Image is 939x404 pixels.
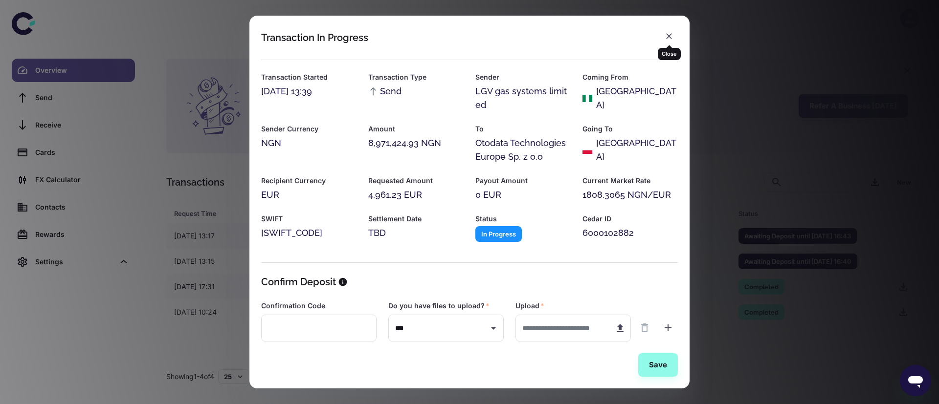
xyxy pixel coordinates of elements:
[475,72,571,83] h6: Sender
[487,321,500,335] button: Open
[475,188,571,202] div: 0 EUR
[368,124,464,134] h6: Amount
[658,48,681,60] div: Close
[368,188,464,202] div: 4,961.23 EUR
[261,301,325,311] label: Confirmation Code
[596,85,678,112] div: [GEOGRAPHIC_DATA]
[475,85,571,112] div: LGV gas systems limited
[582,72,678,83] h6: Coming From
[582,124,678,134] h6: Going To
[475,124,571,134] h6: To
[368,226,464,240] div: TBD
[261,85,357,98] div: [DATE] 13:39
[261,32,368,43] div: Transaction In Progress
[596,136,678,164] div: [GEOGRAPHIC_DATA]
[368,136,464,150] div: 8,971,424.93 NGN
[582,213,678,224] h6: Cedar ID
[368,213,464,224] h6: Settlement Date
[582,188,678,202] div: 1808.3065 NGN/EUR
[261,72,357,83] h6: Transaction Started
[638,353,678,377] button: Save
[261,213,357,224] h6: SWIFT
[368,85,402,98] span: Send
[475,213,571,224] h6: Status
[261,226,357,240] div: [SWIFT_CODE]
[261,275,336,289] h5: Confirm Deposit
[515,301,544,311] label: Upload
[475,136,571,164] div: Otodata Technologies Europe Sp. z o.o
[368,72,464,83] h6: Transaction Type
[475,175,571,186] h6: Payout Amount
[261,136,357,150] div: NGN
[261,124,357,134] h6: Sender Currency
[582,226,678,240] div: 6000102882
[388,301,490,311] label: Do you have files to upload?
[900,365,931,396] iframe: Button to launch messaging window
[368,175,464,186] h6: Requested Amount
[475,229,522,239] span: In Progress
[261,175,357,186] h6: Recipient Currency
[261,188,357,202] div: EUR
[582,175,678,186] h6: Current Market Rate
